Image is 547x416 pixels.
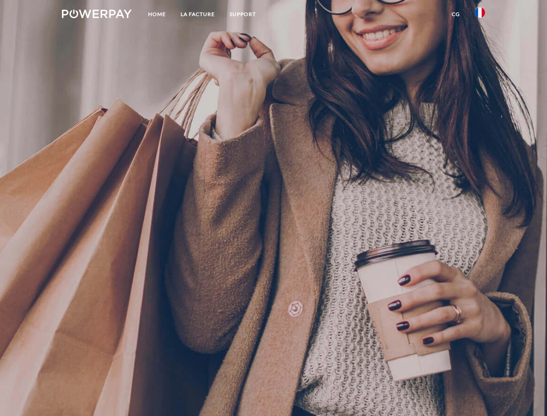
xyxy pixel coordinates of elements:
[512,381,540,409] iframe: Button to launch messaging window
[444,6,467,22] a: CG
[173,6,222,22] a: LA FACTURE
[62,10,132,18] img: logo-powerpay-white.svg
[475,7,485,18] img: fr
[222,6,263,22] a: Support
[141,6,173,22] a: Home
